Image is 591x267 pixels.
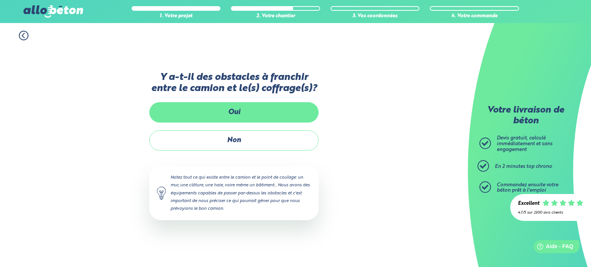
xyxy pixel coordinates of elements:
[497,182,558,193] span: Commandez ensuite votre béton prêt à l'emploi
[523,237,583,259] iframe: Help widget launcher
[497,136,553,152] span: Devis gratuit, calculé immédiatement et sans engagement
[23,5,83,18] img: allobéton
[331,13,420,19] div: 3. Vos coordonnées
[149,166,319,220] div: Notez tout ce qui existe entre le camion et le point de coulage: un mur, une clôture, une haie, v...
[430,13,519,19] div: 4. Votre commande
[231,13,320,19] div: 2. Votre chantier
[518,211,583,215] div: 4.7/5 sur 2300 avis clients
[518,201,539,207] div: Excellent
[149,102,319,123] label: Oui
[495,164,552,169] span: En 2 minutes top chrono
[132,13,221,19] div: 1. Votre projet
[149,72,319,95] label: Y a-t-il des obstacles à franchir entre le camion et le(s) coffrage(s)?
[481,105,570,126] p: Votre livraison de béton
[149,130,319,151] label: Non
